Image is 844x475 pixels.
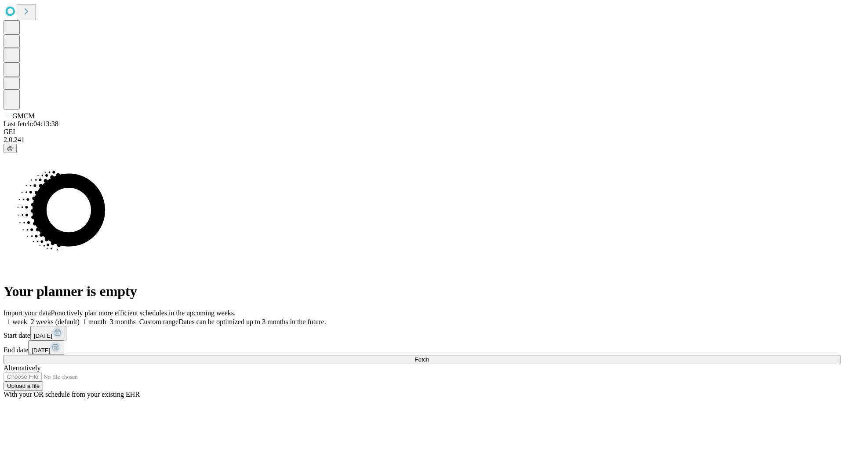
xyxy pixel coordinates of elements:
[4,309,51,317] span: Import your data
[4,326,840,340] div: Start date
[51,309,236,317] span: Proactively plan more efficient schedules in the upcoming weeks.
[34,332,52,339] span: [DATE]
[4,283,840,300] h1: Your planner is empty
[4,136,840,144] div: 2.0.241
[12,112,35,120] span: GMCM
[32,347,50,354] span: [DATE]
[7,145,13,152] span: @
[415,356,429,363] span: Fetch
[4,391,140,398] span: With your OR schedule from your existing EHR
[4,128,840,136] div: GEI
[4,144,17,153] button: @
[83,318,106,325] span: 1 month
[7,318,27,325] span: 1 week
[4,381,43,391] button: Upload a file
[4,355,840,364] button: Fetch
[178,318,326,325] span: Dates can be optimized up to 3 months in the future.
[31,318,80,325] span: 2 weeks (default)
[110,318,136,325] span: 3 months
[30,326,66,340] button: [DATE]
[28,340,64,355] button: [DATE]
[4,120,58,128] span: Last fetch: 04:13:38
[139,318,178,325] span: Custom range
[4,340,840,355] div: End date
[4,364,40,372] span: Alternatively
